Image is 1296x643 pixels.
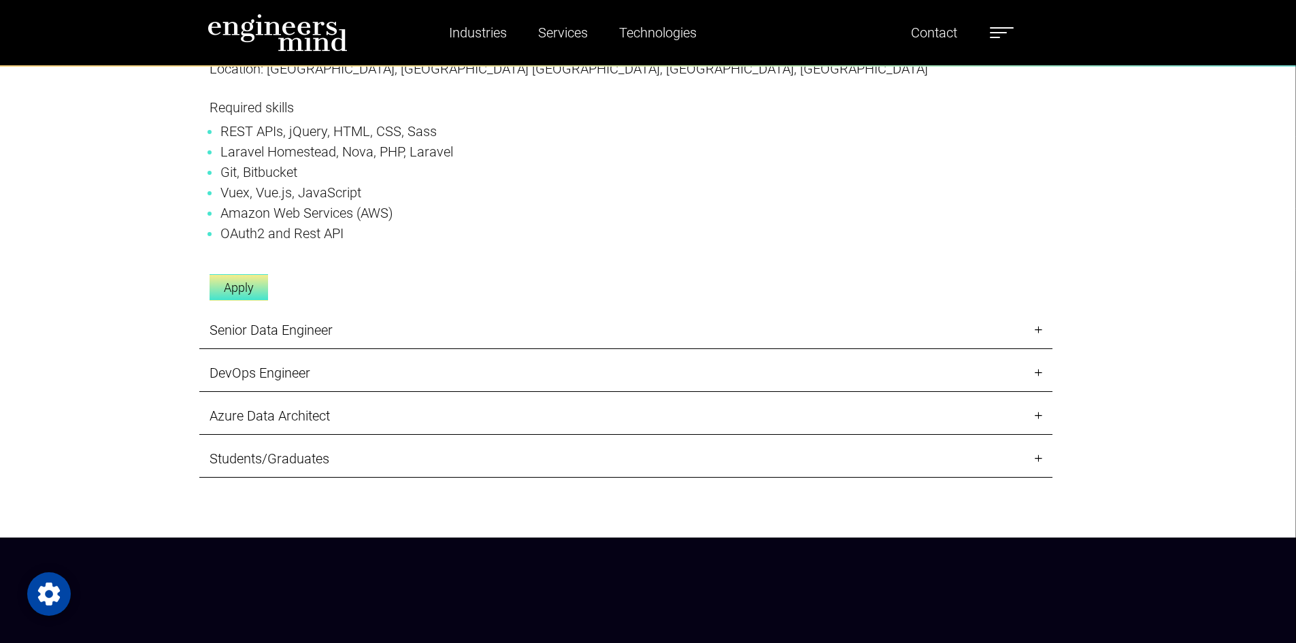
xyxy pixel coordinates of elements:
[199,355,1052,392] a: DevOps Engineer
[220,203,1031,223] li: Amazon Web Services (AWS)
[210,59,1042,79] p: Location: [GEOGRAPHIC_DATA], [GEOGRAPHIC_DATA] [GEOGRAPHIC_DATA], [GEOGRAPHIC_DATA], [GEOGRAPHIC_...
[444,17,512,48] a: Industries
[210,274,268,301] a: Apply
[199,440,1052,478] a: Students/Graduates
[210,99,1042,116] h5: Required skills
[207,14,348,52] img: logo
[199,312,1052,349] a: Senior Data Engineer
[220,142,1031,162] li: Laravel Homestead, Nova, PHP, Laravel
[614,17,702,48] a: Technologies
[905,17,963,48] a: Contact
[220,121,1031,142] li: REST APIs, jQuery, HTML, CSS, Sass
[220,182,1031,203] li: Vuex, Vue.js, JavaScript
[533,17,593,48] a: Services
[199,397,1052,435] a: Azure Data Architect
[220,223,1031,244] li: OAuth2 and Rest API
[220,162,1031,182] li: Git, Bitbucket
